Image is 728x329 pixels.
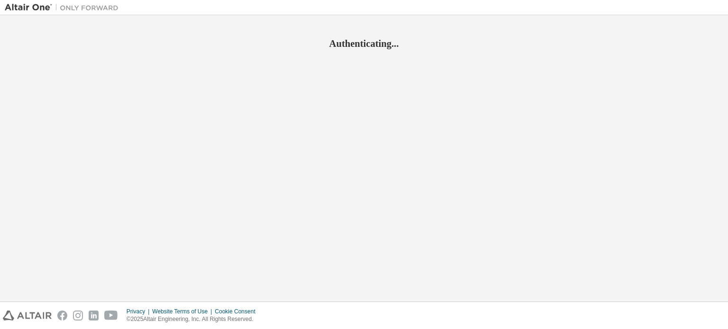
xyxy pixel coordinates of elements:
[5,37,723,50] h2: Authenticating...
[152,308,215,315] div: Website Terms of Use
[3,311,52,320] img: altair_logo.svg
[57,311,67,320] img: facebook.svg
[73,311,83,320] img: instagram.svg
[127,315,261,323] p: © 2025 Altair Engineering, Inc. All Rights Reserved.
[127,308,152,315] div: Privacy
[215,308,261,315] div: Cookie Consent
[89,311,99,320] img: linkedin.svg
[5,3,123,12] img: Altair One
[104,311,118,320] img: youtube.svg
